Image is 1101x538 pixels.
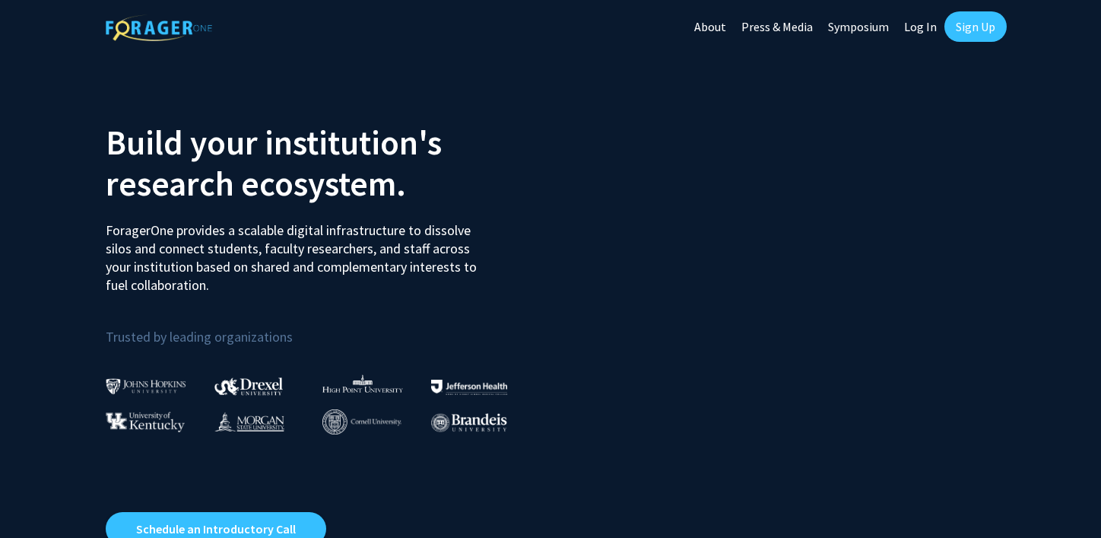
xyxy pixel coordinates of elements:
img: University of Kentucky [106,412,185,432]
img: Cornell University [322,409,401,435]
img: Morgan State University [214,412,284,431]
img: Brandeis University [431,413,507,432]
img: ForagerOne Logo [106,14,212,41]
h2: Build your institution's research ecosystem. [106,122,539,204]
img: Johns Hopkins University [106,378,186,394]
a: Sign Up [944,11,1007,42]
p: Trusted by leading organizations [106,307,539,349]
img: Drexel University [214,377,283,395]
img: High Point University [322,374,403,393]
img: Thomas Jefferson University [431,380,507,394]
p: ForagerOne provides a scalable digital infrastructure to dissolve silos and connect students, fac... [106,210,487,294]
